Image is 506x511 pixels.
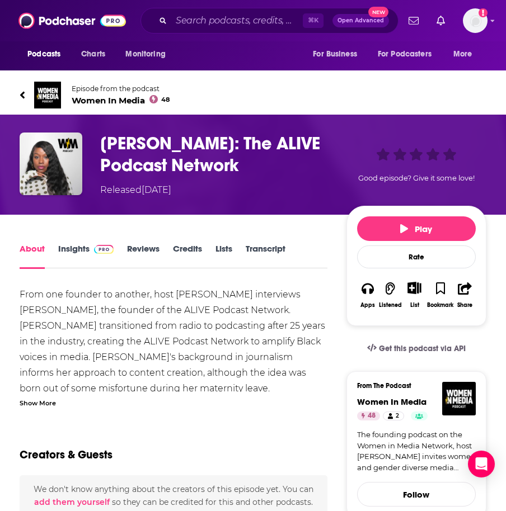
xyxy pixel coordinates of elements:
[403,282,426,294] button: Show More Button
[313,46,357,62] span: For Business
[427,275,454,315] button: Bookmark
[463,8,488,33] img: User Profile
[171,12,303,30] input: Search podcasts, credits, & more...
[20,44,75,65] button: open menu
[118,44,180,65] button: open menu
[454,275,475,315] button: Share
[100,133,342,176] h1: Angel Nicole: The ALIVE Podcast Network
[81,46,105,62] span: Charts
[72,95,170,106] span: Women In Media
[463,8,488,33] span: Logged in as patiencebaldacci
[20,133,82,195] img: Angel Nicole: The ALIVE Podcast Network
[357,275,378,315] button: Apps
[58,243,114,269] a: InsightsPodchaser Pro
[383,411,404,420] a: 2
[402,275,427,315] div: Show More ButtonList
[20,243,45,269] a: About
[468,451,495,477] div: Open Intercom Messenger
[479,8,488,17] svg: Add a profile image
[357,382,467,390] h3: From The Podcast
[357,411,380,420] a: 48
[368,7,388,17] span: New
[20,82,486,108] a: Women In MediaEpisode from the podcastWomen In Media48
[358,335,475,362] a: Get this podcast via API
[215,243,232,269] a: Lists
[34,484,313,507] span: We don't know anything about the creators of this episode yet . You can so they can be credited f...
[378,275,402,315] button: Listened
[368,410,376,422] span: 48
[378,46,432,62] span: For Podcasters
[100,183,171,197] div: Released [DATE]
[463,8,488,33] button: Show profile menu
[357,396,427,407] a: Women In Media
[74,44,112,65] a: Charts
[379,302,402,309] div: Listened
[72,84,170,93] span: Episode from the podcast
[442,382,476,415] img: Women In Media
[125,46,165,62] span: Monitoring
[305,44,371,65] button: open menu
[400,224,432,234] span: Play
[140,8,399,34] div: Search podcasts, credits, & more...
[127,243,160,269] a: Reviews
[246,243,285,269] a: Transcript
[357,482,476,507] button: Follow
[94,245,114,254] img: Podchaser Pro
[410,301,419,309] div: List
[357,245,476,268] div: Rate
[34,82,61,108] img: Women In Media
[432,11,449,30] a: Show notifications dropdown
[396,410,399,422] span: 2
[161,97,170,102] span: 48
[18,10,126,31] img: Podchaser - Follow, Share and Rate Podcasts
[338,18,384,23] span: Open Advanced
[358,174,475,182] span: Good episode? Give it some love!
[457,302,472,309] div: Share
[427,302,453,309] div: Bookmark
[332,14,389,27] button: Open AdvancedNew
[357,429,476,473] a: The founding podcast on the Women in Media Network, host [PERSON_NAME] invites women and gender d...
[360,302,375,309] div: Apps
[379,344,466,353] span: Get this podcast via API
[27,46,60,62] span: Podcasts
[173,243,202,269] a: Credits
[34,498,110,507] button: add them yourself
[404,11,423,30] a: Show notifications dropdown
[303,13,324,28] span: ⌘ K
[357,216,476,241] button: Play
[371,44,448,65] button: open menu
[20,448,113,462] h2: Creators & Guests
[453,46,472,62] span: More
[446,44,486,65] button: open menu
